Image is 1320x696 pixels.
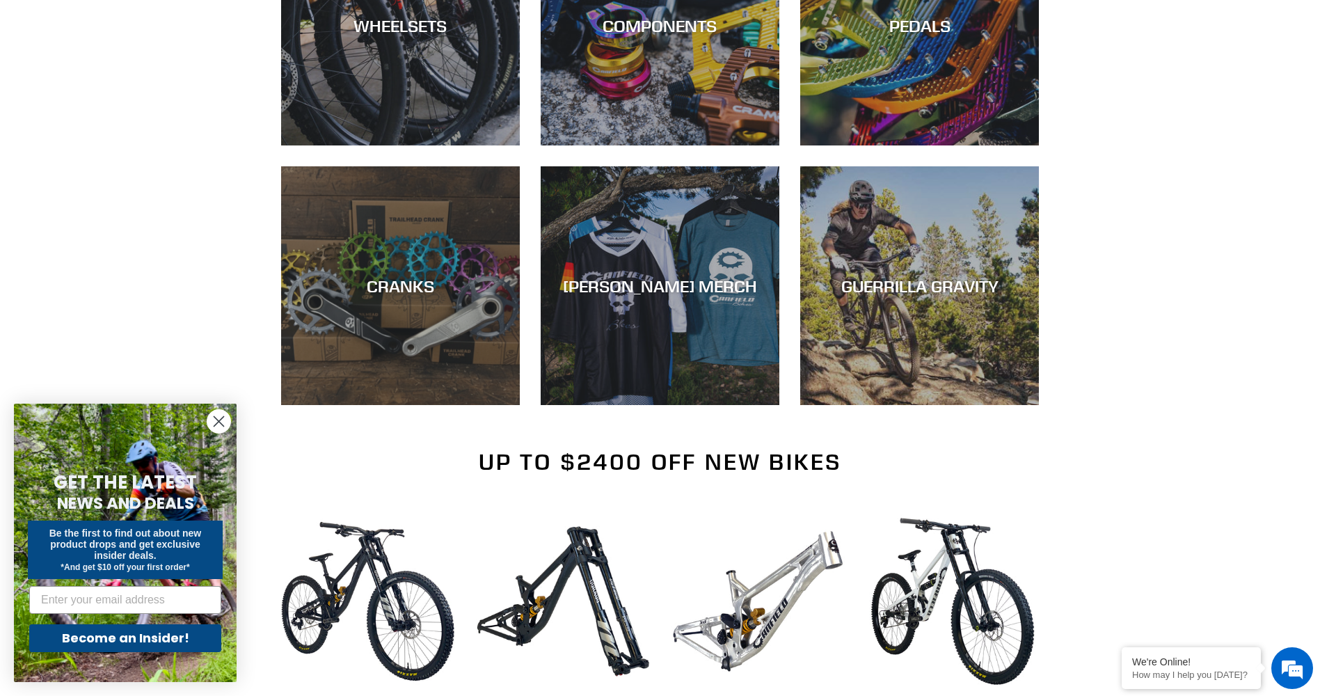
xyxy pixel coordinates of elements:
[29,624,221,652] button: Become an Insider!
[1132,656,1250,667] div: We're Online!
[61,562,189,572] span: *And get $10 off your first order*
[800,16,1039,36] div: PEDALS
[281,276,520,296] div: CRANKS
[207,409,231,434] button: Close dialog
[54,470,197,495] span: GET THE LATEST
[541,16,779,36] div: COMPONENTS
[49,528,202,561] span: Be the first to find out about new product drops and get exclusive insider deals.
[281,449,1040,475] h2: Up to $2400 Off New Bikes
[29,586,221,614] input: Enter your email address
[541,166,779,405] a: [PERSON_NAME] MERCH
[800,276,1039,296] div: GUERRILLA GRAVITY
[281,16,520,36] div: WHEELSETS
[541,276,779,296] div: [PERSON_NAME] MERCH
[57,492,194,514] span: NEWS AND DEALS
[800,166,1039,405] a: GUERRILLA GRAVITY
[281,166,520,405] a: CRANKS
[1132,670,1250,680] p: How may I help you today?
